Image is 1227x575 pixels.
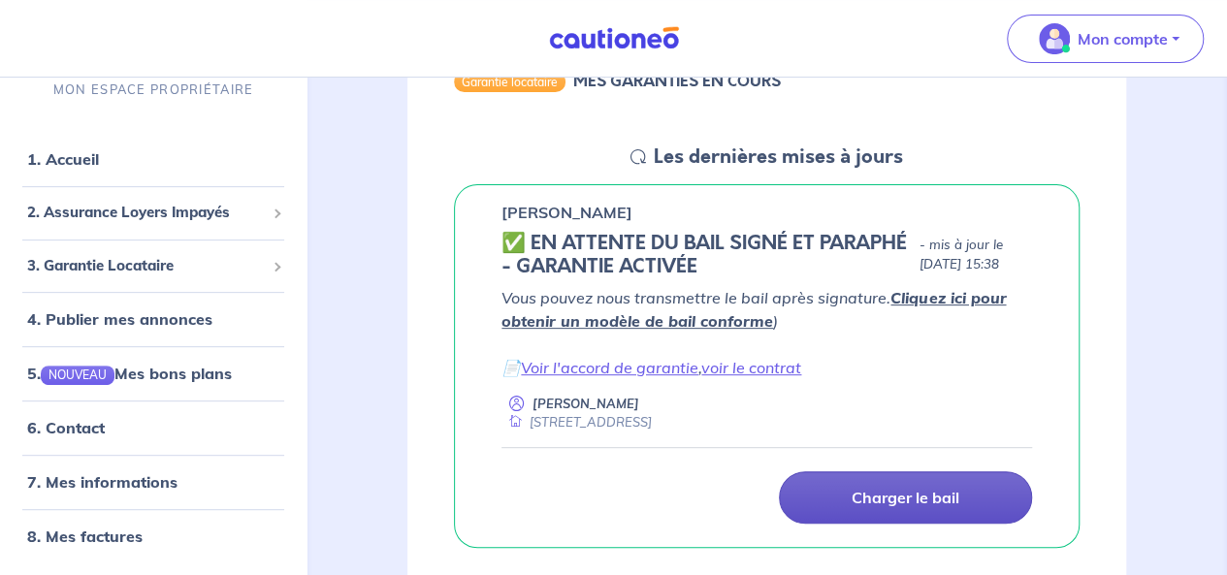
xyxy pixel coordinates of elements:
em: Vous pouvez nous transmettre le bail après signature. ) [501,288,1006,331]
a: 8. Mes factures [27,527,143,547]
img: Cautioneo [541,26,687,50]
a: Charger le bail [779,471,1032,524]
img: illu_account_valid_menu.svg [1039,23,1070,54]
a: 5.NOUVEAUMes bons plans [27,364,232,383]
p: Charger le bail [852,488,959,507]
a: 4. Publier mes annonces [27,309,212,329]
h5: Les dernières mises à jours [654,145,903,169]
a: 7. Mes informations [27,473,178,493]
a: 1. Accueil [27,149,99,169]
div: 8. Mes factures [8,518,299,557]
a: 6. Contact [27,419,105,438]
a: Cliquez ici pour obtenir un modèle de bail conforme [501,288,1006,331]
p: Mon compte [1078,27,1168,50]
div: 2. Assurance Loyers Impayés [8,194,299,232]
div: 1. Accueil [8,140,299,178]
div: 5.NOUVEAUMes bons plans [8,354,299,393]
div: 6. Contact [8,409,299,448]
a: Voir l'accord de garantie [521,358,698,377]
p: MON ESPACE PROPRIÉTAIRE [53,80,253,99]
div: 7. Mes informations [8,463,299,502]
div: state: CONTRACT-SIGNED, Context: IN-LANDLORD,IS-GL-CAUTION-IN-LANDLORD [501,232,1032,278]
p: - mis à jour le [DATE] 15:38 [920,236,1032,274]
button: illu_account_valid_menu.svgMon compte [1007,15,1204,63]
p: [PERSON_NAME] [533,395,639,413]
h6: MES GARANTIES EN COURS [573,72,781,90]
em: 📄 , [501,358,801,377]
div: [STREET_ADDRESS] [501,413,652,431]
a: voir le contrat [701,358,801,377]
span: 3. Garantie Locataire [27,255,265,277]
p: [PERSON_NAME] [501,201,632,224]
div: 4. Publier mes annonces [8,300,299,338]
span: 2. Assurance Loyers Impayés [27,202,265,224]
h5: ✅️️️ EN ATTENTE DU BAIL SIGNÉ ET PARAPHÉ - GARANTIE ACTIVÉE [501,232,911,278]
div: 3. Garantie Locataire [8,247,299,285]
div: Garantie locataire [454,72,565,91]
